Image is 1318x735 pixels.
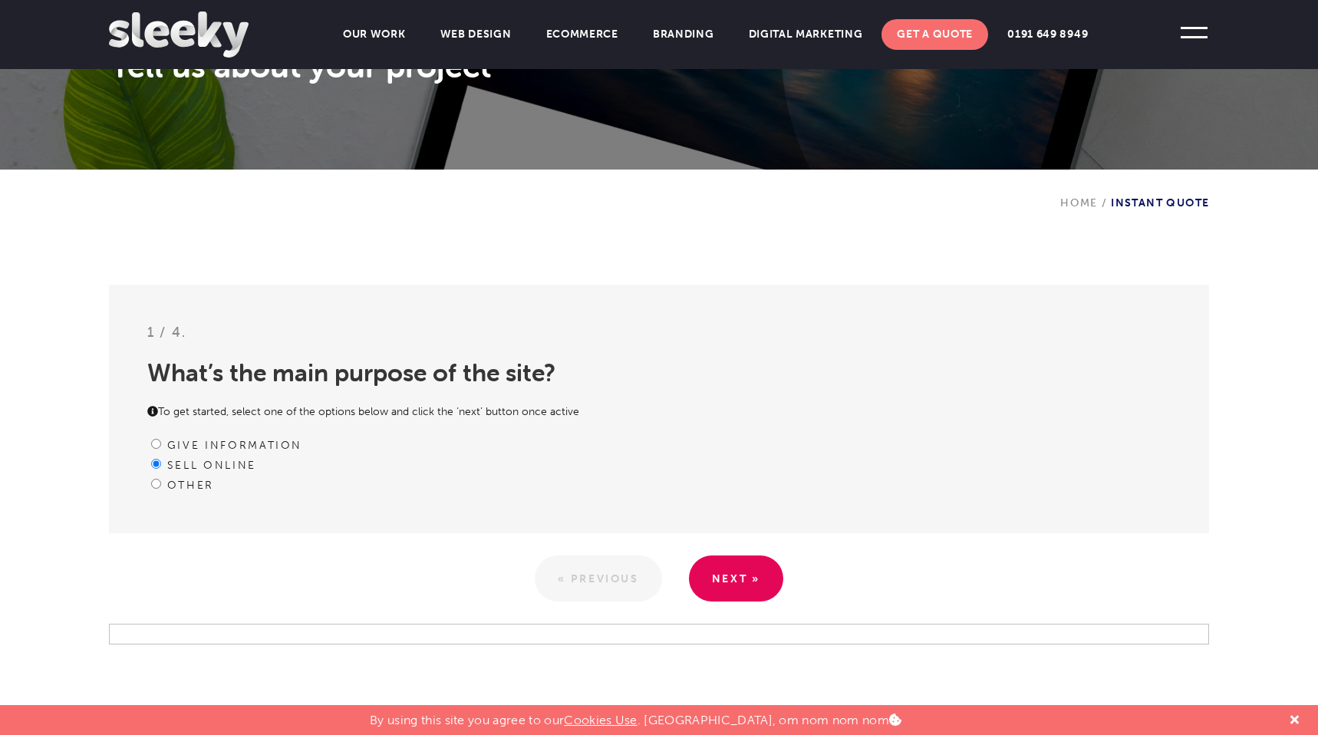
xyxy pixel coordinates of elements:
[733,19,878,50] a: Digital Marketing
[531,19,634,50] a: Ecommerce
[147,323,1171,353] h3: 1 / 4.
[147,353,1171,412] h2: What’s the main purpose of the site?
[147,404,1171,435] p: To get started, select one of the options below and click the ‘next’ button once active
[425,19,527,50] a: Web Design
[689,555,783,602] a: Next »
[638,19,730,50] a: Branding
[109,12,249,58] img: Sleeky Web Design Newcastle
[535,555,662,602] a: « Previous
[564,713,638,727] a: Cookies Use
[370,705,901,727] p: By using this site you agree to our . [GEOGRAPHIC_DATA], om nom nom nom
[881,19,988,50] a: Get A Quote
[1060,196,1098,209] a: Home
[167,479,214,492] label: Other
[1098,196,1111,209] span: /
[167,459,256,472] label: Sell online
[1060,170,1209,209] div: Instant Quote
[328,19,421,50] a: Our Work
[167,439,303,452] label: Give information
[992,19,1103,50] a: 0191 649 8949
